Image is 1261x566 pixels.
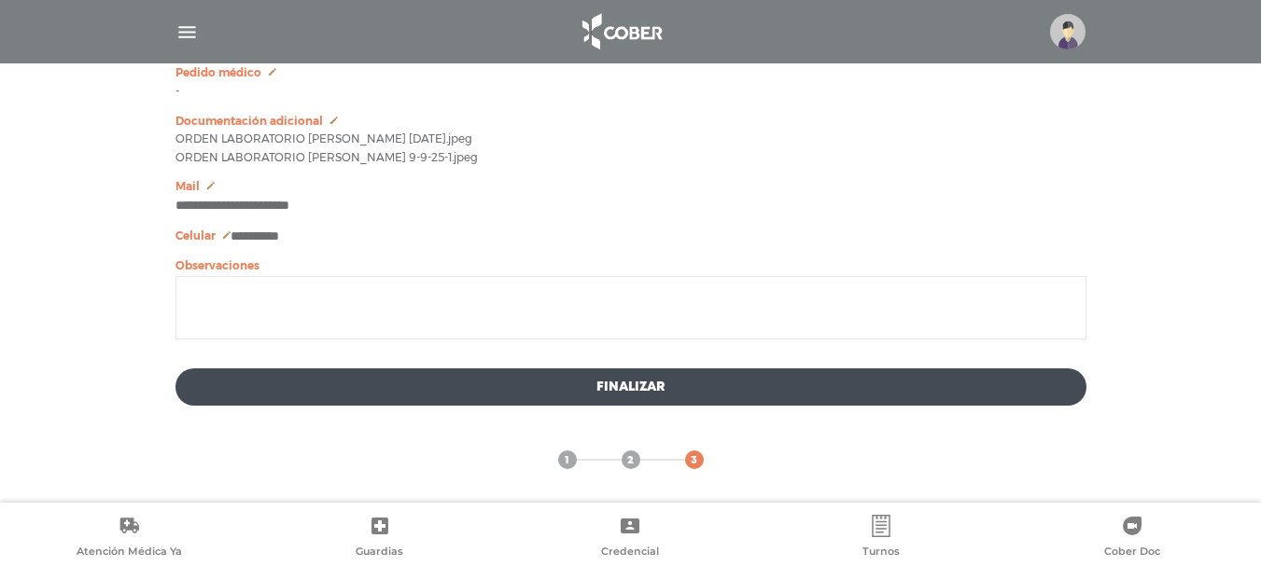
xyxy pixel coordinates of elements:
[1104,545,1160,561] span: Cober Doc
[175,368,1086,406] button: Finalizar
[356,545,403,561] span: Guardias
[175,115,323,128] span: Documentación adicional
[505,515,756,562] a: Credencial
[565,452,569,469] span: 1
[175,229,216,242] span: Celular
[175,85,1086,98] p: -
[4,515,255,562] a: Atención Médica Ya
[1006,515,1257,562] a: Cober Doc
[691,452,697,469] span: 3
[558,450,577,469] a: 1
[601,545,659,561] span: Credencial
[572,9,670,54] img: logo_cober_home-white.png
[175,152,478,163] span: ORDEN LABORATORIO [PERSON_NAME] 9-9-25-1.jpeg
[175,66,261,79] span: Pedido médico
[175,259,1086,272] p: Observaciones
[862,545,900,561] span: Turnos
[1050,14,1086,49] img: profile-placeholder.svg
[175,21,199,44] img: Cober_menu-lines-white.svg
[756,515,1007,562] a: Turnos
[627,452,634,469] span: 2
[255,515,506,562] a: Guardias
[77,545,182,561] span: Atención Médica Ya
[175,180,200,193] span: Mail
[685,450,704,469] a: 3
[622,450,640,469] a: 2
[175,133,472,145] span: ORDEN LABORATORIO [PERSON_NAME] [DATE].jpeg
